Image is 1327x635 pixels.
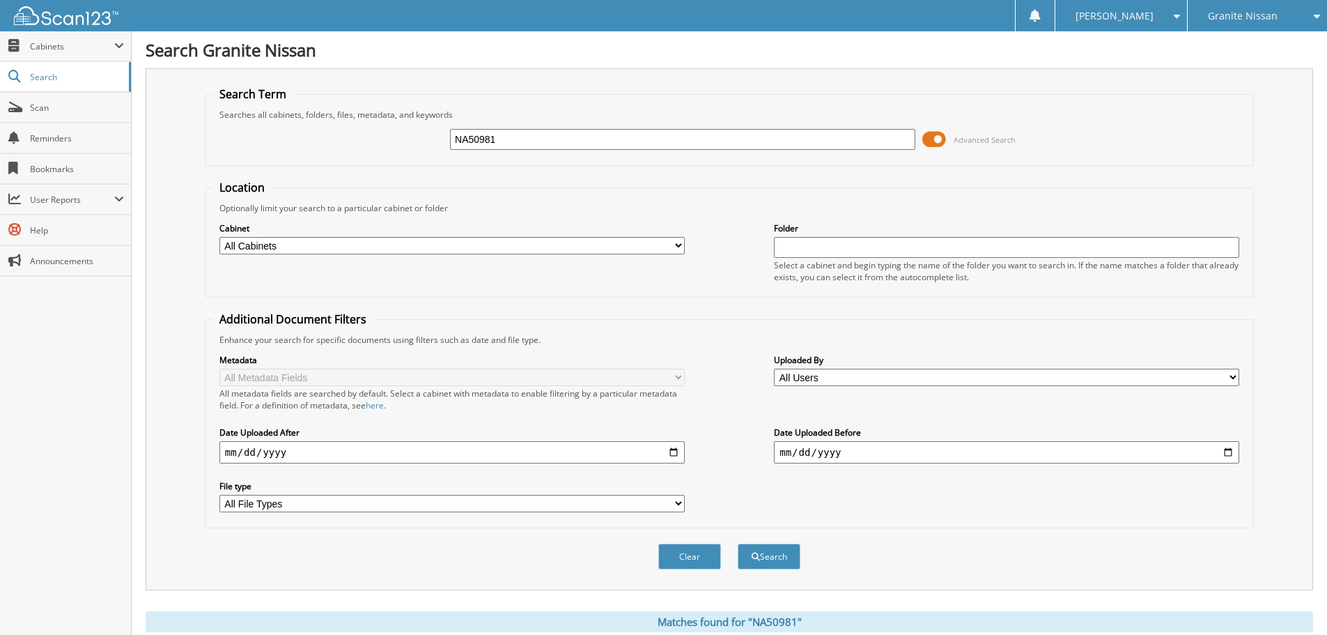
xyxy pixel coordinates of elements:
[219,222,685,234] label: Cabinet
[658,544,721,569] button: Clear
[219,427,685,438] label: Date Uploaded After
[212,86,293,102] legend: Search Term
[366,399,384,411] a: here
[14,6,118,25] img: scan123-logo-white.svg
[30,102,124,114] span: Scan
[212,202,1246,214] div: Optionally limit your search to a particular cabinet or folder
[774,441,1239,464] input: end
[954,135,1016,145] span: Advanced Search
[219,354,685,366] label: Metadata
[30,163,124,175] span: Bookmarks
[774,259,1239,283] div: Select a cabinet and begin typing the name of the folder you want to search in. If the name match...
[1208,12,1278,20] span: Granite Nissan
[30,194,114,206] span: User Reports
[212,312,373,327] legend: Additional Document Filters
[212,109,1246,121] div: Searches all cabinets, folders, files, metadata, and keywords
[219,388,685,411] div: All metadata fields are searched by default. Select a cabinet with metadata to enable filtering b...
[30,40,114,52] span: Cabinets
[738,544,800,569] button: Search
[774,222,1239,234] label: Folder
[30,224,124,236] span: Help
[219,441,685,464] input: start
[146,38,1313,61] h1: Search Granite Nissan
[774,427,1239,438] label: Date Uploaded Before
[774,354,1239,366] label: Uploaded By
[30,132,124,144] span: Reminders
[212,180,272,195] legend: Location
[30,255,124,267] span: Announcements
[212,334,1246,346] div: Enhance your search for specific documents using filters such as date and file type.
[146,611,1313,632] div: Matches found for "NA50981"
[219,480,685,492] label: File type
[30,71,122,83] span: Search
[1076,12,1154,20] span: [PERSON_NAME]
